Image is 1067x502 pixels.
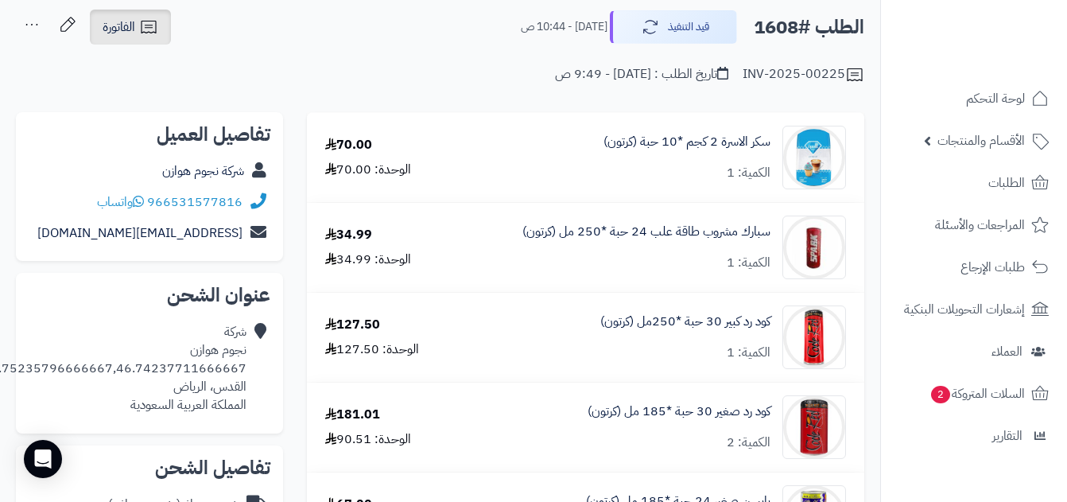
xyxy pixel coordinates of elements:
span: التقارير [992,425,1022,447]
span: لوحة التحكم [966,88,1025,110]
a: 966531577816 [147,193,242,212]
a: [EMAIL_ADDRESS][DOMAIN_NAME] [37,224,242,243]
div: 70.00 [325,136,372,154]
span: 2 [931,386,950,403]
img: 1747422865-61UT6OXd80L._AC_SL1270-90x90.jpg [783,126,845,189]
div: 127.50 [325,316,380,334]
a: الفاتورة [90,10,171,45]
a: العملاء [890,333,1057,371]
a: سبارك مشروب طاقة علب 24 حبة *250 مل (كرتون) [522,223,770,241]
img: logo-2.png [959,42,1052,76]
a: السلات المتروكة2 [890,375,1057,413]
a: طلبات الإرجاع [890,248,1057,286]
span: طلبات الإرجاع [960,256,1025,278]
div: الكمية: 1 [727,344,770,362]
h2: عنوان الشحن [29,286,270,305]
a: المراجعات والأسئلة [890,206,1057,244]
button: قيد التنفيذ [610,10,737,44]
div: تاريخ الطلب : [DATE] - 9:49 ص [555,65,728,84]
div: الكمية: 2 [727,434,770,452]
a: إشعارات التحويلات البنكية [890,290,1057,329]
a: سكر الاسرة 2 كجم *10 حبة (كرتون) [603,133,770,151]
a: لوحة التحكم [890,80,1057,118]
a: التقارير [890,417,1057,455]
span: إشعارات التحويلات البنكية [904,298,1025,321]
div: INV-2025-00225 [743,65,864,84]
div: 181.01 [325,406,380,424]
img: 1747536337-61lY7EtfpmL._AC_SL1500-90x90.jpg [783,395,845,459]
img: 1747536125-51jkufB9faL._AC_SL1000-90x90.jpg [783,305,845,369]
div: الكمية: 1 [727,164,770,182]
span: الطلبات [988,172,1025,194]
div: الوحدة: 127.50 [325,341,419,359]
span: الأقسام والمنتجات [937,130,1025,152]
a: شركة نجوم هوازن [162,161,244,181]
h2: الطلب #1608 [754,11,864,44]
div: الوحدة: 70.00 [325,161,411,179]
h2: تفاصيل الشحن [29,458,270,477]
a: كود رد صغير 30 حبة *185 مل (كرتون) [588,403,770,421]
div: الوحدة: 90.51 [325,430,411,449]
div: Open Intercom Messenger [24,440,62,478]
h2: تفاصيل العميل [29,125,270,144]
a: الطلبات [890,164,1057,202]
img: 1747517517-f85b5201-d493-429b-b138-9978c401-90x90.jpg [783,216,845,279]
div: الكمية: 1 [727,254,770,272]
span: الفاتورة [103,18,135,37]
div: 34.99 [325,226,372,244]
span: المراجعات والأسئلة [935,214,1025,236]
a: كود رد كبير 30 حبة *250مل (كرتون) [600,313,770,331]
span: السلات المتروكة [929,383,1025,405]
small: [DATE] - 10:44 ص [521,19,607,35]
a: واتساب [97,193,144,212]
div: الوحدة: 34.99 [325,251,411,269]
span: العملاء [991,341,1022,363]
